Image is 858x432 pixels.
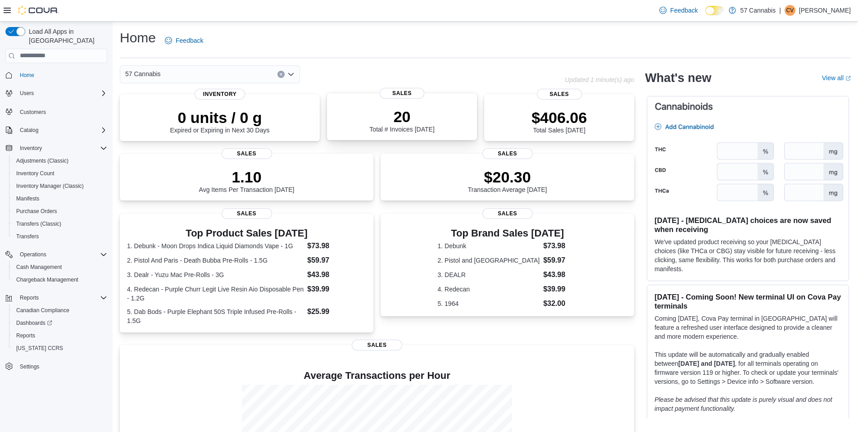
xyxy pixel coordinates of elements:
span: 57 Cannabis [125,68,161,79]
p: Updated 1 minute(s) ago [565,76,634,83]
button: Open list of options [287,71,295,78]
a: Inventory Count [13,168,58,179]
span: Sales [352,340,402,350]
span: Customers [16,106,107,117]
dd: $43.98 [543,269,577,280]
a: Canadian Compliance [13,305,73,316]
a: Manifests [13,193,43,204]
a: Adjustments (Classic) [13,155,72,166]
span: Sales [380,88,425,99]
div: Transaction Average [DATE] [468,168,547,193]
dd: $32.00 [543,298,577,309]
span: Sales [537,89,582,100]
span: Inventory Manager (Classic) [13,181,107,191]
h3: Top Brand Sales [DATE] [438,228,577,239]
dd: $73.98 [307,241,366,251]
a: Feedback [161,32,207,50]
span: Inventory [16,143,107,154]
h3: Top Product Sales [DATE] [127,228,366,239]
span: Home [16,69,107,81]
dt: 5. Dab Bods - Purple Elephant 50S Triple Infused Pre-Rolls - 1.5G [127,307,304,325]
span: Purchase Orders [13,206,107,217]
span: Transfers [13,231,107,242]
button: Adjustments (Classic) [9,155,111,167]
span: Reports [16,292,107,303]
a: Home [16,70,38,81]
a: Cash Management [13,262,65,273]
span: Settings [16,361,107,372]
h2: What's new [645,71,711,85]
a: Transfers (Classic) [13,218,65,229]
span: Inventory [20,145,42,152]
span: Canadian Compliance [16,307,69,314]
span: Users [20,90,34,97]
button: [US_STATE] CCRS [9,342,111,355]
button: Home [2,68,111,82]
a: Dashboards [13,318,56,328]
button: Transfers [9,230,111,243]
span: Inventory Count [16,170,54,177]
span: [US_STATE] CCRS [16,345,63,352]
button: Inventory [16,143,45,154]
span: CV [786,5,794,16]
a: Chargeback Management [13,274,82,285]
span: Inventory [195,89,245,100]
span: Customers [20,109,46,116]
span: Dark Mode [705,15,706,16]
a: Reports [13,330,39,341]
span: Chargeback Management [16,276,78,283]
button: Reports [2,291,111,304]
strong: [DATE] and [DATE] [678,360,735,367]
a: Customers [16,107,50,118]
button: Inventory Manager (Classic) [9,180,111,192]
span: Adjustments (Classic) [13,155,107,166]
span: Transfers (Classic) [13,218,107,229]
a: [US_STATE] CCRS [13,343,67,354]
a: Feedback [656,1,701,19]
p: This update will be automatically and gradually enabled between , for all terminals operating on ... [654,350,841,386]
dt: 5. 1964 [438,299,540,308]
button: Inventory [2,142,111,155]
span: Users [16,88,107,99]
div: Expired or Expiring in Next 30 Days [170,109,270,134]
span: Settings [20,363,39,370]
span: Catalog [16,125,107,136]
button: Settings [2,360,111,373]
a: Purchase Orders [13,206,61,217]
span: Inventory Count [13,168,107,179]
dt: 3. Dealr - Yuzu Mac Pre-Rolls - 3G [127,270,304,279]
span: Manifests [13,193,107,204]
h1: Home [120,29,156,47]
div: Total Sales [DATE] [531,109,587,134]
button: Customers [2,105,111,118]
span: Canadian Compliance [13,305,107,316]
button: Canadian Compliance [9,304,111,317]
span: Reports [20,294,39,301]
p: | [779,5,781,16]
span: Feedback [670,6,698,15]
dd: $73.98 [543,241,577,251]
dt: 2. Pistol and [GEOGRAPHIC_DATA] [438,256,540,265]
dt: 1. Debunk - Moon Drops Indica Liquid Diamonds Vape - 1G [127,241,304,250]
span: Cash Management [13,262,107,273]
span: Reports [16,332,35,339]
span: Inventory Manager (Classic) [16,182,84,190]
div: Total # Invoices [DATE] [369,108,434,133]
button: Cash Management [9,261,111,273]
dt: 3. DEALR [438,270,540,279]
p: $406.06 [531,109,587,127]
h3: [DATE] - [MEDICAL_DATA] choices are now saved when receiving [654,216,841,234]
button: Clear input [277,71,285,78]
button: Inventory Count [9,167,111,180]
h3: [DATE] - Coming Soon! New terminal UI on Cova Pay terminals [654,292,841,310]
dd: $39.99 [543,284,577,295]
dt: 1. Debunk [438,241,540,250]
p: $20.30 [468,168,547,186]
p: We've updated product receiving so your [MEDICAL_DATA] choices (like THCa or CBG) stay visible fo... [654,237,841,273]
span: Washington CCRS [13,343,107,354]
dt: 4. Redecan - Purple Churr Legit Live Resin Aio Disposable Pen - 1.2G [127,285,304,303]
span: Transfers (Classic) [16,220,61,227]
span: Dashboards [13,318,107,328]
img: Cova [18,6,59,15]
p: 1.10 [199,168,295,186]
